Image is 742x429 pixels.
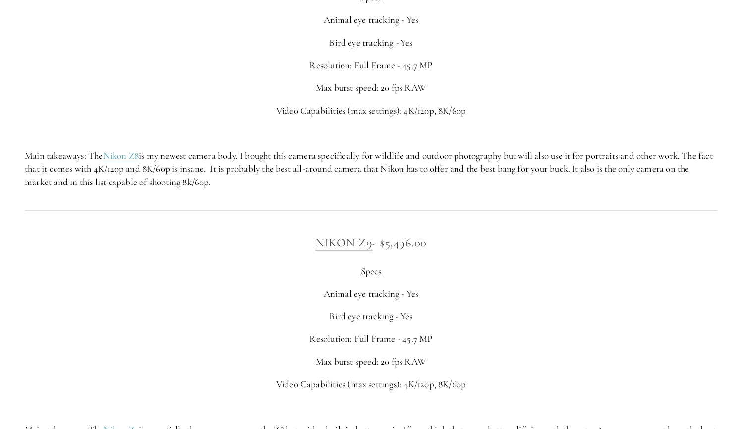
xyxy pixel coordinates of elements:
p: Max burst speed: 20 fps RAW [25,355,717,368]
p: Max burst speed: 20 fps RAW [25,81,717,95]
p: Resolution: Full Frame - 45.7 MP [25,332,717,346]
p: Resolution: Full Frame - 45.7 MP [25,59,717,72]
p: Bird eye tracking - Yes [25,310,717,323]
a: Nikon Z9 [315,235,372,251]
p: Video Capabilities (max settings): 4K/120p, 8K/60p [25,378,717,391]
span: Specs [361,265,382,277]
p: Bird eye tracking - Yes [25,36,717,50]
p: Main takeaways: The is my newest camera body. I bought this camera specifically for wildlife and ... [25,149,717,189]
p: Video Capabilities (max settings): 4K/120p, 8K/60p [25,104,717,118]
h3: - $5,496.00 [25,233,717,252]
p: Animal eye tracking - Yes [25,287,717,301]
p: Animal eye tracking - Yes [25,13,717,27]
a: Nikon Z8 [103,150,139,162]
